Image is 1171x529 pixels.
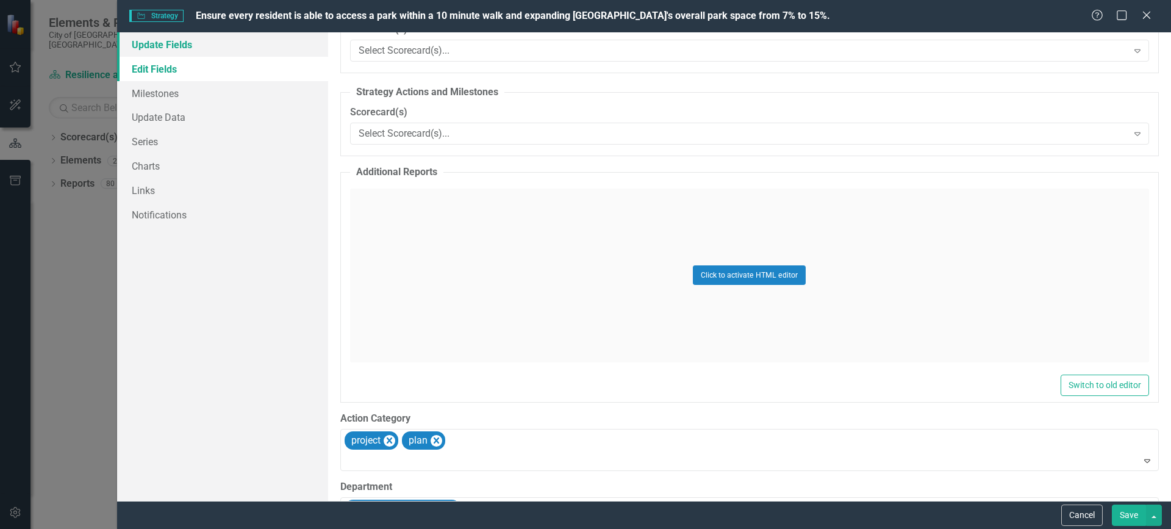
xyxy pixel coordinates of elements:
[117,81,328,106] a: Milestones
[1112,505,1146,526] button: Save
[348,432,382,450] div: project
[350,106,1149,120] label: Scorecard(s)
[117,105,328,129] a: Update Data
[117,32,328,57] a: Update Fields
[117,57,328,81] a: Edit Fields
[1061,505,1103,526] button: Cancel
[350,165,443,179] legend: Additional Reports
[117,129,328,154] a: Series
[405,432,429,450] div: plan
[350,85,504,99] legend: Strategy Actions and Milestones
[129,10,184,22] span: Strategy
[359,44,1128,58] div: Select Scorecard(s)...
[340,480,1159,494] label: Department
[431,435,442,447] div: Remove plan
[1061,375,1149,396] button: Switch to old editor
[359,127,1128,141] div: Select Scorecard(s)...
[117,154,328,178] a: Charts
[117,178,328,203] a: Links
[693,265,806,285] button: Click to activate HTML editor
[348,500,445,518] div: Parks and Recreation
[340,412,1159,426] label: Action Category
[196,10,830,21] span: Ensure every resident is able to access a park within a 10 minute walk and expanding [GEOGRAPHIC_...
[117,203,328,227] a: Notifications
[384,435,395,447] div: Remove project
